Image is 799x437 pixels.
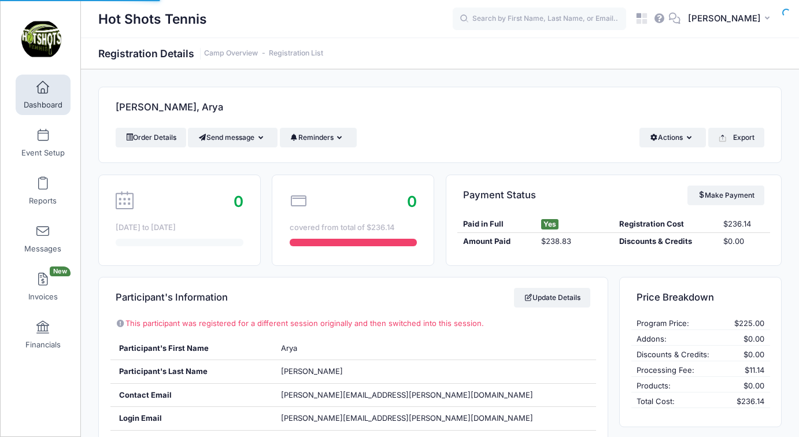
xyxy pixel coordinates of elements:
div: Contact Email [110,384,272,407]
a: Registration List [269,49,323,58]
a: Financials [16,314,71,355]
span: [PERSON_NAME][EMAIL_ADDRESS][PERSON_NAME][DOMAIN_NAME] [281,390,533,399]
div: Discounts & Credits [613,236,717,247]
div: $0.00 [724,334,770,345]
div: Amount Paid [457,236,535,247]
h1: Hot Shots Tennis [98,6,207,32]
h4: Payment Status [463,179,536,212]
a: Event Setup [16,123,71,163]
span: Arya [281,343,297,353]
button: Reminders [280,128,357,147]
a: Update Details [514,288,591,308]
span: Messages [24,244,61,254]
img: Hot Shots Tennis [20,18,63,61]
div: $0.00 [724,380,770,392]
input: Search by First Name, Last Name, or Email... [453,8,626,31]
span: Financials [25,340,61,350]
span: [PERSON_NAME] [281,366,343,376]
h4: [PERSON_NAME], Arya [116,91,223,124]
button: Send message [188,128,278,147]
button: Export [708,128,764,147]
div: Participant's Last Name [110,360,272,383]
div: Login Email [110,407,272,430]
a: Dashboard [16,75,71,115]
span: New [50,266,71,276]
div: [DATE] to [DATE] [116,222,243,234]
button: Actions [639,128,706,147]
a: Make Payment [687,186,764,205]
div: $0.00 [717,236,770,247]
span: 0 [234,192,243,210]
div: $236.14 [717,218,770,230]
div: Paid in Full [457,218,535,230]
div: Products: [631,380,724,392]
div: Processing Fee: [631,365,724,376]
div: Registration Cost [613,218,717,230]
div: Discounts & Credits: [631,349,724,361]
div: $236.14 [724,396,770,408]
a: InvoicesNew [16,266,71,307]
a: Order Details [116,128,186,147]
div: Participant's First Name [110,337,272,360]
div: Program Price: [631,318,724,329]
span: Yes [541,219,558,229]
div: covered from total of $236.14 [290,222,417,234]
div: $225.00 [724,318,770,329]
span: [PERSON_NAME] [688,12,761,25]
a: Hot Shots Tennis [1,12,82,67]
a: Messages [16,218,71,259]
div: $238.83 [535,236,613,247]
span: Event Setup [21,148,65,158]
p: This participant was registered for a different session originally and then switched into this se... [116,318,590,329]
span: Reports [29,196,57,206]
a: Reports [16,171,71,211]
a: Camp Overview [204,49,258,58]
h1: Registration Details [98,47,323,60]
span: Dashboard [24,100,62,110]
div: $0.00 [724,349,770,361]
h4: Price Breakdown [637,282,714,314]
span: 0 [407,192,417,210]
div: $11.14 [724,365,770,376]
div: Total Cost: [631,396,724,408]
span: [PERSON_NAME][EMAIL_ADDRESS][PERSON_NAME][DOMAIN_NAME] [281,413,533,424]
h4: Participant's Information [116,282,228,314]
div: Addons: [631,334,724,345]
span: Invoices [28,292,58,302]
button: [PERSON_NAME] [680,6,782,32]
